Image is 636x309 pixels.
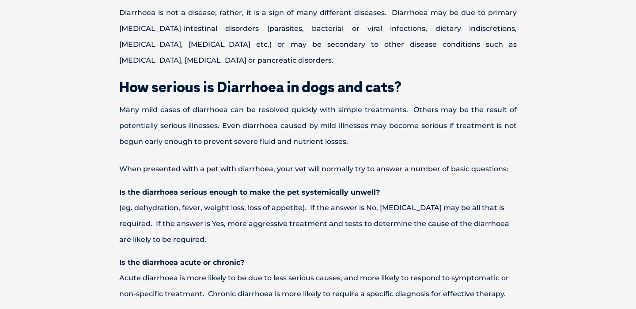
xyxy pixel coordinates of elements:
[88,5,548,68] p: Diarrhoea is not a disease; rather, it is a sign of many different diseases. Diarrhoea may be due...
[88,200,548,248] p: (eg. dehydration, fever, weight loss, loss of appetite). If the answer is No, [MEDICAL_DATA] may ...
[88,270,548,302] p: Acute diarrhoea is more likely to be due to less serious causes, and more likely to respond to sy...
[88,259,548,266] h4: Is the diarrhoea acute or chronic?
[88,189,548,196] h4: Is the diarrhoea serious enough to make the pet systemically unwell?
[88,80,548,94] h2: How serious is Diarrhoea in dogs and cats?
[88,102,548,150] p: Many mild cases of diarrhoea can be resolved quickly with simple treatments. Others may be the re...
[88,161,548,177] p: When presented with a pet with diarrhoea, your vet will normally try to answer a number of basic ...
